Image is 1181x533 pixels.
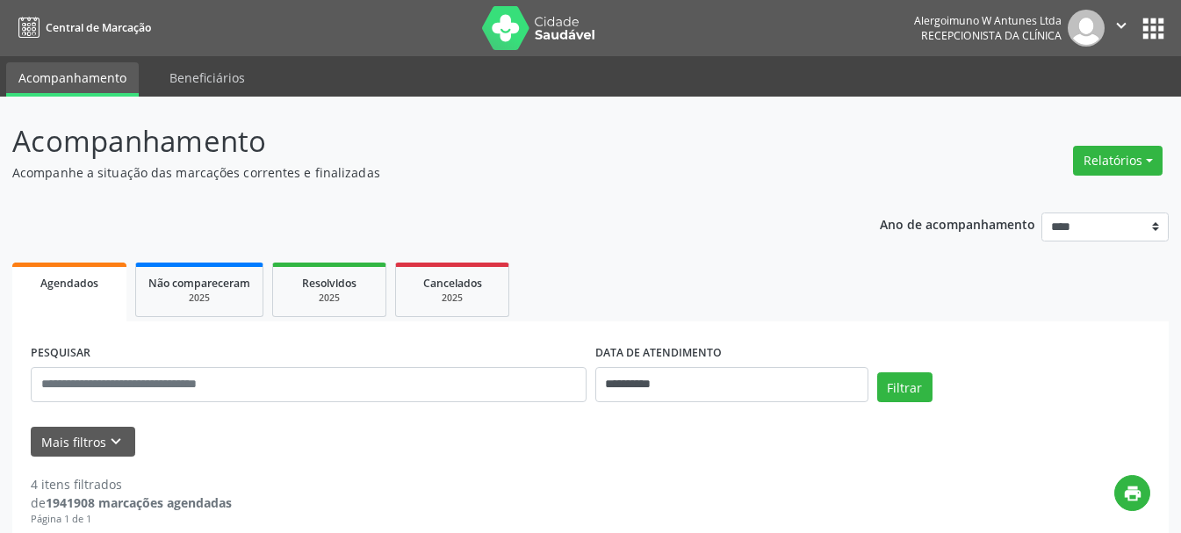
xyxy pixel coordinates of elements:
span: Central de Marcação [46,20,151,35]
a: Central de Marcação [12,13,151,42]
strong: 1941908 marcações agendadas [46,494,232,511]
i: keyboard_arrow_down [106,432,126,451]
img: img [1068,10,1105,47]
div: 2025 [408,292,496,305]
button: Relatórios [1073,146,1163,176]
span: Cancelados [423,276,482,291]
p: Ano de acompanhamento [880,212,1035,234]
button: apps [1138,13,1169,44]
button:  [1105,10,1138,47]
span: Resolvidos [302,276,356,291]
button: print [1114,475,1150,511]
div: de [31,493,232,512]
a: Acompanhamento [6,62,139,97]
a: Beneficiários [157,62,257,93]
i: print [1123,484,1142,503]
div: 4 itens filtrados [31,475,232,493]
i:  [1112,16,1131,35]
div: Página 1 de 1 [31,512,232,527]
p: Acompanhe a situação das marcações correntes e finalizadas [12,163,822,182]
label: DATA DE ATENDIMENTO [595,340,722,367]
div: Alergoimuno W Antunes Ltda [914,13,1062,28]
p: Acompanhamento [12,119,822,163]
button: Mais filtroskeyboard_arrow_down [31,427,135,457]
label: PESQUISAR [31,340,90,367]
span: Recepcionista da clínica [921,28,1062,43]
div: 2025 [285,292,373,305]
div: 2025 [148,292,250,305]
span: Agendados [40,276,98,291]
span: Não compareceram [148,276,250,291]
button: Filtrar [877,372,933,402]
